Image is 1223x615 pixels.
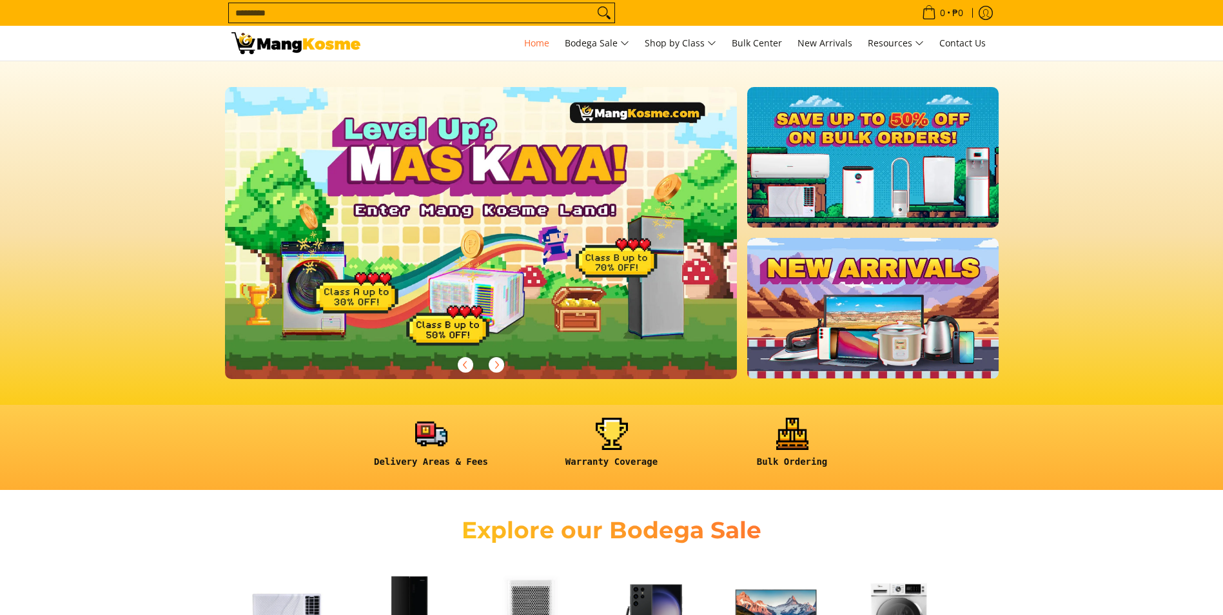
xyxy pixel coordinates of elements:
span: Shop by Class [645,35,716,52]
a: <h6><strong>Bulk Ordering</strong></h6> [709,418,876,478]
a: <h6><strong>Warranty Coverage</strong></h6> [528,418,696,478]
a: Resources [861,26,930,61]
button: Previous [451,351,480,379]
a: Home [518,26,556,61]
span: Bodega Sale [565,35,629,52]
a: <h6><strong>Delivery Areas & Fees</strong></h6> [347,418,515,478]
a: Bulk Center [725,26,788,61]
span: Resources [868,35,924,52]
span: • [918,6,967,20]
h2: Explore our Bodega Sale [425,516,799,545]
span: ₱0 [950,8,965,17]
a: New Arrivals [791,26,859,61]
nav: Main Menu [373,26,992,61]
a: Contact Us [933,26,992,61]
span: Home [524,37,549,49]
span: Bulk Center [732,37,782,49]
span: 0 [938,8,947,17]
a: Shop by Class [638,26,723,61]
span: New Arrivals [797,37,852,49]
img: Gaming desktop banner [225,87,738,379]
button: Next [482,351,511,379]
span: Contact Us [939,37,986,49]
img: Mang Kosme: Your Home Appliances Warehouse Sale Partner! [231,32,360,54]
button: Search [594,3,614,23]
a: Bodega Sale [558,26,636,61]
